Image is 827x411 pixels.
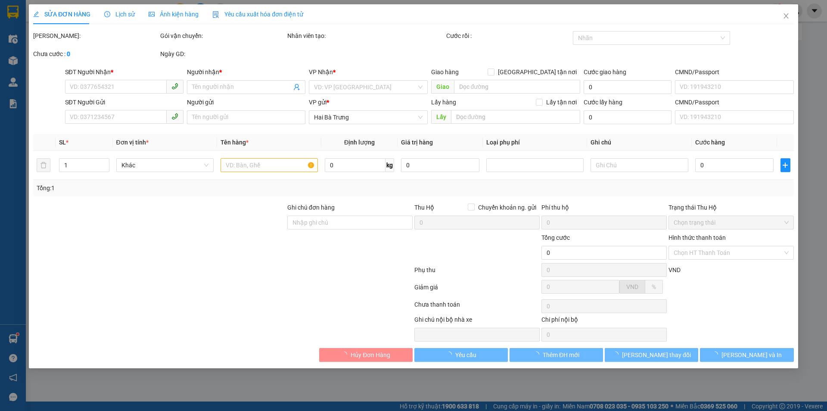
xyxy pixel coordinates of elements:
div: Ngày GD: [160,49,286,59]
input: Ghi chú đơn hàng [287,216,413,229]
span: Đơn vị tính [116,139,149,146]
div: Trạng thái Thu Hộ [668,203,794,212]
button: delete [37,158,50,172]
span: close [783,13,790,19]
div: Cước rồi : [446,31,572,41]
div: Phụ thu [413,265,541,280]
span: Tên hàng [221,139,249,146]
div: Người gửi [187,97,305,107]
div: Chưa thanh toán [413,300,541,315]
label: Hình thức thanh toán [668,234,726,241]
b: 0 [67,50,70,57]
span: Chọn trạng thái [674,216,789,229]
span: VP Nhận [309,69,333,75]
span: loading [612,351,622,358]
th: Ghi chú [588,134,692,151]
span: phone [171,113,178,120]
input: Dọc đường [454,80,580,94]
span: Định lượng [344,139,375,146]
div: Chưa cước : [33,49,159,59]
span: plus [781,162,790,169]
span: SL [59,139,66,146]
button: Yêu cầu [414,348,508,362]
span: Lấy tận nơi [543,97,580,107]
input: Cước giao hàng [584,80,672,94]
span: edit [33,11,39,17]
span: loading [712,351,721,358]
span: Chuyển khoản ng. gửi [475,203,540,212]
label: Cước lấy hàng [584,99,622,106]
th: Loại phụ phí [483,134,587,151]
span: phone [171,83,178,90]
span: Cước hàng [695,139,725,146]
span: picture [149,11,155,17]
div: Giảm giá [413,282,541,298]
span: VND [626,283,638,290]
span: Lấy hàng [431,99,456,106]
span: [GEOGRAPHIC_DATA] tận nơi [494,67,580,77]
button: [PERSON_NAME] thay đổi [605,348,698,362]
span: Giao [431,80,454,94]
div: Gói vận chuyển: [160,31,286,41]
label: Ghi chú đơn hàng [287,204,335,211]
div: [PERSON_NAME]: [33,31,159,41]
div: Chi phí nội bộ [541,315,667,328]
span: kg [386,158,394,172]
div: SĐT Người Gửi [65,97,183,107]
span: Thêm ĐH mới [543,350,579,360]
button: Close [774,4,798,28]
div: Nhân viên tạo: [287,31,445,41]
span: Khác [121,159,208,172]
input: VD: Bàn, Ghế [221,158,318,172]
input: Cước lấy hàng [584,110,672,124]
span: Ảnh kiện hàng [149,11,199,18]
span: loading [533,351,543,358]
button: [PERSON_NAME] và In [700,348,794,362]
span: [PERSON_NAME] thay đổi [622,350,691,360]
img: icon [212,11,219,18]
span: Lịch sử [104,11,135,18]
label: Cước giao hàng [584,69,626,75]
span: % [652,283,656,290]
span: Thu Hộ [414,204,434,211]
button: plus [780,158,790,172]
div: Người nhận [187,67,305,77]
div: Ghi chú nội bộ nhà xe [414,315,540,328]
input: Ghi Chú [591,158,688,172]
button: Hủy Đơn Hàng [319,348,413,362]
span: Giao hàng [431,69,459,75]
div: SĐT Người Nhận [65,67,183,77]
span: Lấy [431,110,451,124]
button: Thêm ĐH mới [510,348,603,362]
span: SỬA ĐƠN HÀNG [33,11,90,18]
span: loading [446,351,455,358]
div: CMND/Passport [675,67,793,77]
div: CMND/Passport [675,97,793,107]
span: loading [341,351,351,358]
span: Hai Bà Trưng [314,111,423,124]
span: Tổng cước [541,234,570,241]
span: Giá trị hàng [401,139,433,146]
input: Dọc đường [451,110,580,124]
span: Yêu cầu [455,350,476,360]
span: user-add [294,84,301,91]
div: VP gửi [309,97,428,107]
span: [PERSON_NAME] và In [721,350,782,360]
div: Tổng: 1 [37,183,319,193]
span: Yêu cầu xuất hóa đơn điện tử [212,11,303,18]
div: Phí thu hộ [541,203,667,216]
span: Hủy Đơn Hàng [351,350,390,360]
span: VND [668,267,681,273]
span: clock-circle [104,11,110,17]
